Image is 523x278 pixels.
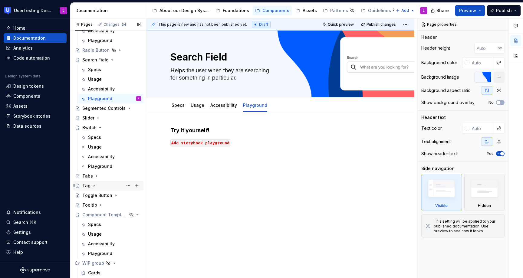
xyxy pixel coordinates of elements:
[82,183,90,189] div: Tag
[13,83,44,89] div: Design tokens
[459,8,476,14] span: Preview
[88,96,112,102] div: Playground
[88,250,112,257] div: Playground
[253,6,292,15] a: Components
[13,239,48,245] div: Contact support
[367,22,396,27] span: Publish changes
[73,123,143,132] a: Switch
[359,20,399,29] button: Publish changes
[73,181,143,191] a: Tag
[78,26,143,36] a: Accessibility
[82,125,97,131] div: Switch
[13,55,50,61] div: Code automation
[4,43,67,53] a: Analytics
[330,8,348,14] div: Patterns
[169,99,187,111] div: Specs
[421,74,459,80] div: Background image
[191,103,204,108] a: Usage
[78,36,143,45] a: Playground
[78,152,143,162] a: Accessibility
[20,267,50,273] a: Supernova Logo
[259,22,268,27] span: Draft
[4,217,67,227] button: Search ⌘K
[78,94,143,103] a: PlaygroundL
[75,8,143,14] div: Documentation
[13,209,41,215] div: Notifications
[4,237,67,247] button: Contact support
[487,151,494,156] label: Yes
[4,91,67,101] a: Components
[169,50,389,64] textarea: Search Field
[421,114,446,120] div: Header text
[78,162,143,171] a: Playground
[421,60,457,66] div: Background color
[4,23,67,33] a: Home
[73,55,143,65] a: Search Field
[421,45,450,51] div: Header height
[88,154,115,160] div: Accessibility
[73,103,143,113] a: Segmented Controls
[78,268,143,278] a: Cards
[14,8,53,14] div: UserTesting Design System
[464,174,505,211] div: Hidden
[328,22,354,27] span: Quick preview
[13,93,40,99] div: Components
[150,5,393,17] div: Page tree
[78,220,143,229] a: Specs
[13,25,25,31] div: Home
[421,87,471,93] div: Background aspect ratio
[88,231,102,237] div: Usage
[321,6,357,15] a: Patterns
[213,6,252,15] a: Foundations
[75,22,93,27] div: Pages
[478,203,491,208] div: Hidden
[421,100,475,106] div: Show background overlay
[4,247,67,257] button: Help
[421,34,437,40] div: Header
[293,6,319,15] a: Assets
[82,105,126,111] div: Segmented Controls
[474,43,498,54] input: Auto
[172,103,185,108] a: Specs
[78,249,143,258] a: Playground
[88,221,101,227] div: Specs
[13,229,31,235] div: Settings
[78,132,143,142] a: Specs
[4,227,67,237] a: Settings
[436,8,449,14] span: Share
[4,101,67,111] a: Assets
[13,219,36,225] div: Search ⌘K
[13,249,23,255] div: Help
[4,33,67,43] a: Documentation
[5,74,41,79] div: Design system data
[88,28,115,34] div: Accessibility
[82,47,110,53] div: Radio Button
[368,8,391,14] div: Guidelines
[358,6,400,15] a: Guidelines
[421,174,462,211] div: Visible
[82,115,94,121] div: Slider
[78,65,143,74] a: Specs
[73,45,143,55] a: Radio Button
[169,66,389,83] textarea: Helps the user when they are searching for something in particular.
[170,139,230,146] code: Add storybook playground
[241,99,270,111] div: Playground
[170,127,390,134] h4: Try it yourself!
[210,103,237,108] a: Accessibility
[4,121,67,131] a: Data sources
[88,38,112,44] div: Playground
[88,86,115,92] div: Accessibility
[243,103,267,108] a: Playground
[158,22,247,27] span: This page is new and has not been published yet.
[78,239,143,249] a: Accessibility
[78,84,143,94] a: Accessibility
[13,123,41,129] div: Data sources
[4,53,67,63] a: Code automation
[4,7,12,14] img: 41adf70f-fc1c-4662-8e2d-d2ab9c673b1b.png
[455,5,485,16] button: Preview
[4,111,67,121] a: Storybook stories
[435,203,448,208] div: Visible
[78,229,143,239] a: Usage
[73,258,143,268] div: WIP group
[160,8,209,14] div: About our Design System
